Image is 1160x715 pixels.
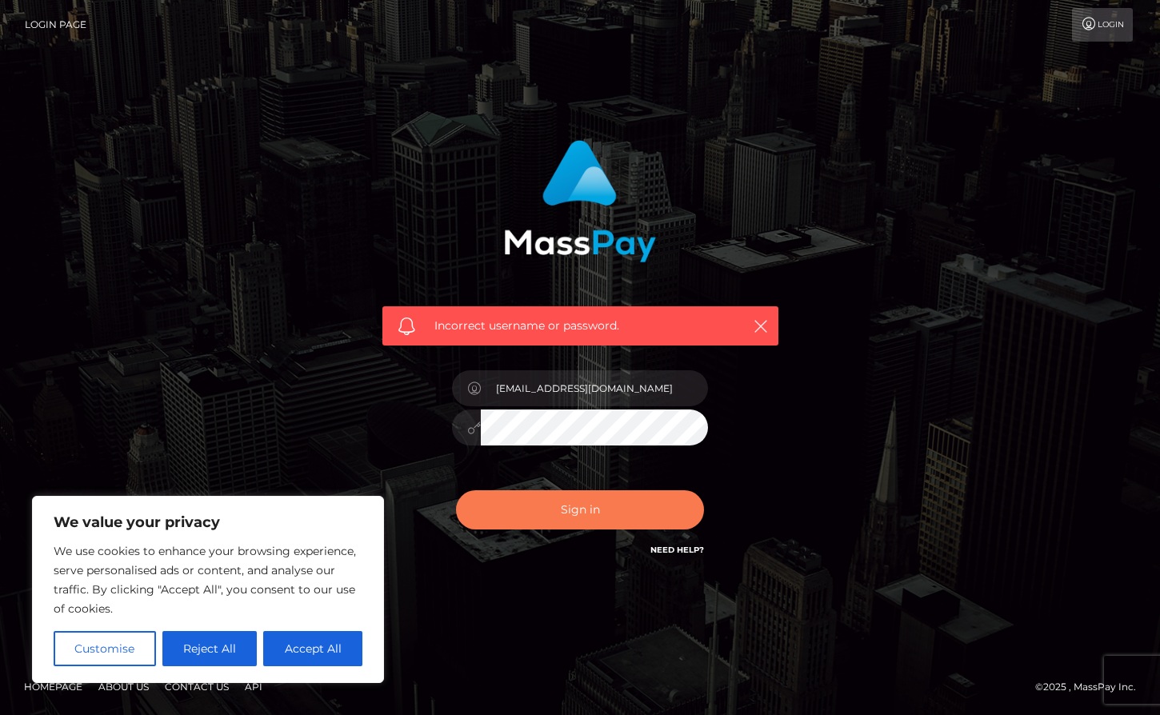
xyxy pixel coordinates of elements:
div: © 2025 , MassPay Inc. [1035,678,1148,696]
div: We value your privacy [32,496,384,683]
a: About Us [92,674,155,699]
button: Accept All [263,631,362,666]
a: Contact Us [158,674,235,699]
a: API [238,674,269,699]
button: Customise [54,631,156,666]
span: Incorrect username or password. [434,318,726,334]
p: We value your privacy [54,513,362,532]
button: Reject All [162,631,258,666]
input: Username... [481,370,708,406]
a: Login [1072,8,1133,42]
button: Sign in [456,490,704,529]
a: Homepage [18,674,89,699]
a: Need Help? [650,545,704,555]
img: MassPay Login [504,140,656,262]
a: Login Page [25,8,86,42]
p: We use cookies to enhance your browsing experience, serve personalised ads or content, and analys... [54,541,362,618]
